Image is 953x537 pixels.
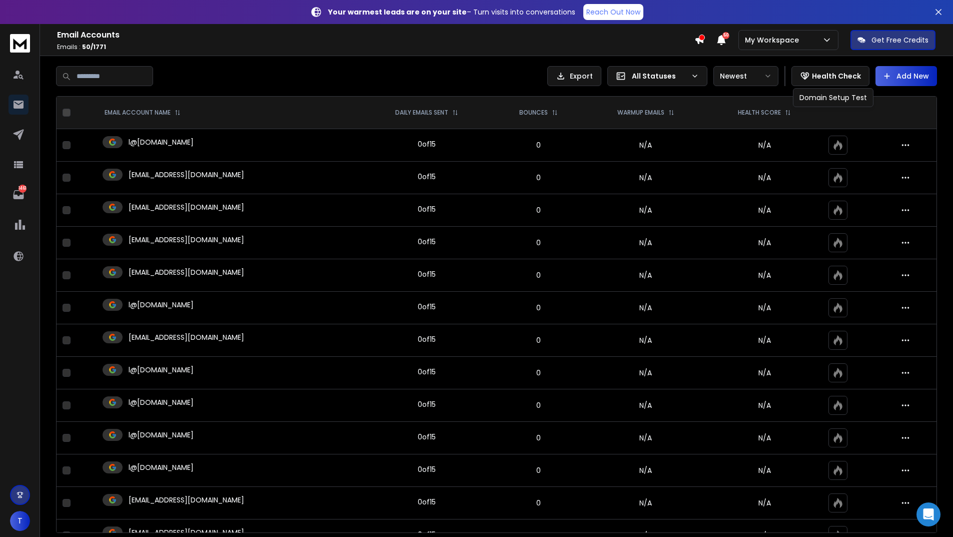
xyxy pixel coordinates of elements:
td: N/A [584,129,707,162]
button: T [10,511,30,531]
p: Reach Out Now [586,7,640,17]
td: N/A [584,292,707,324]
p: My Workspace [745,35,803,45]
p: 0 [499,335,579,345]
p: [EMAIL_ADDRESS][DOMAIN_NAME] [129,495,244,505]
p: DAILY EMAILS SENT [395,109,448,117]
p: N/A [713,465,816,475]
button: Newest [713,66,778,86]
div: Domain Setup Test [793,88,873,107]
p: BOUNCES [519,109,548,117]
p: 0 [499,368,579,378]
p: l@[DOMAIN_NAME] [129,462,194,472]
p: l@[DOMAIN_NAME] [129,137,194,147]
p: 0 [499,400,579,410]
div: 0 of 15 [418,367,436,377]
button: Get Free Credits [850,30,935,50]
p: N/A [713,173,816,183]
div: 0 of 15 [418,302,436,312]
td: N/A [584,454,707,487]
p: WARMUP EMAILS [617,109,664,117]
div: 0 of 15 [418,237,436,247]
p: 0 [499,173,579,183]
td: N/A [584,357,707,389]
td: N/A [584,324,707,357]
p: N/A [713,303,816,313]
button: Export [547,66,601,86]
div: 0 of 15 [418,464,436,474]
p: – Turn visits into conversations [328,7,575,17]
div: 0 of 15 [418,172,436,182]
p: l@[DOMAIN_NAME] [129,300,194,310]
p: N/A [713,368,816,378]
div: 0 of 15 [418,269,436,279]
td: N/A [584,487,707,519]
p: 0 [499,498,579,508]
button: Add New [875,66,937,86]
p: l@[DOMAIN_NAME] [129,397,194,407]
strong: Your warmest leads are on your site [328,7,467,17]
p: N/A [713,433,816,443]
span: 50 / 1771 [82,43,106,51]
p: [EMAIL_ADDRESS][DOMAIN_NAME] [129,202,244,212]
h1: Email Accounts [57,29,694,41]
p: N/A [713,335,816,345]
p: N/A [713,270,816,280]
p: Get Free Credits [871,35,928,45]
p: [EMAIL_ADDRESS][DOMAIN_NAME] [129,170,244,180]
p: 1461 [19,185,27,193]
p: 0 [499,433,579,443]
p: [EMAIL_ADDRESS][DOMAIN_NAME] [129,332,244,342]
td: N/A [584,162,707,194]
div: 0 of 15 [418,334,436,344]
td: N/A [584,389,707,422]
p: N/A [713,498,816,508]
p: [EMAIL_ADDRESS][DOMAIN_NAME] [129,267,244,277]
p: N/A [713,140,816,150]
td: N/A [584,194,707,227]
p: Emails : [57,43,694,51]
div: 0 of 15 [418,432,436,442]
div: EMAIL ACCOUNT NAME [105,109,181,117]
div: 0 of 15 [418,204,436,214]
p: All Statuses [632,71,687,81]
button: Health Check [791,66,869,86]
p: N/A [713,400,816,410]
p: Health Check [812,71,861,81]
p: N/A [713,238,816,248]
p: l@[DOMAIN_NAME] [129,365,194,375]
p: N/A [713,205,816,215]
div: Open Intercom Messenger [916,502,940,526]
span: 50 [722,32,729,39]
a: 1461 [9,185,29,205]
div: 0 of 15 [418,399,436,409]
p: 0 [499,140,579,150]
p: 0 [499,205,579,215]
p: [EMAIL_ADDRESS][DOMAIN_NAME] [129,235,244,245]
img: logo [10,34,30,53]
p: 0 [499,270,579,280]
p: 0 [499,465,579,475]
a: Reach Out Now [583,4,643,20]
p: 0 [499,303,579,313]
td: N/A [584,227,707,259]
div: 0 of 15 [418,139,436,149]
td: N/A [584,259,707,292]
p: 0 [499,238,579,248]
td: N/A [584,422,707,454]
p: HEALTH SCORE [738,109,781,117]
p: l@[DOMAIN_NAME] [129,430,194,440]
div: 0 of 15 [418,497,436,507]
